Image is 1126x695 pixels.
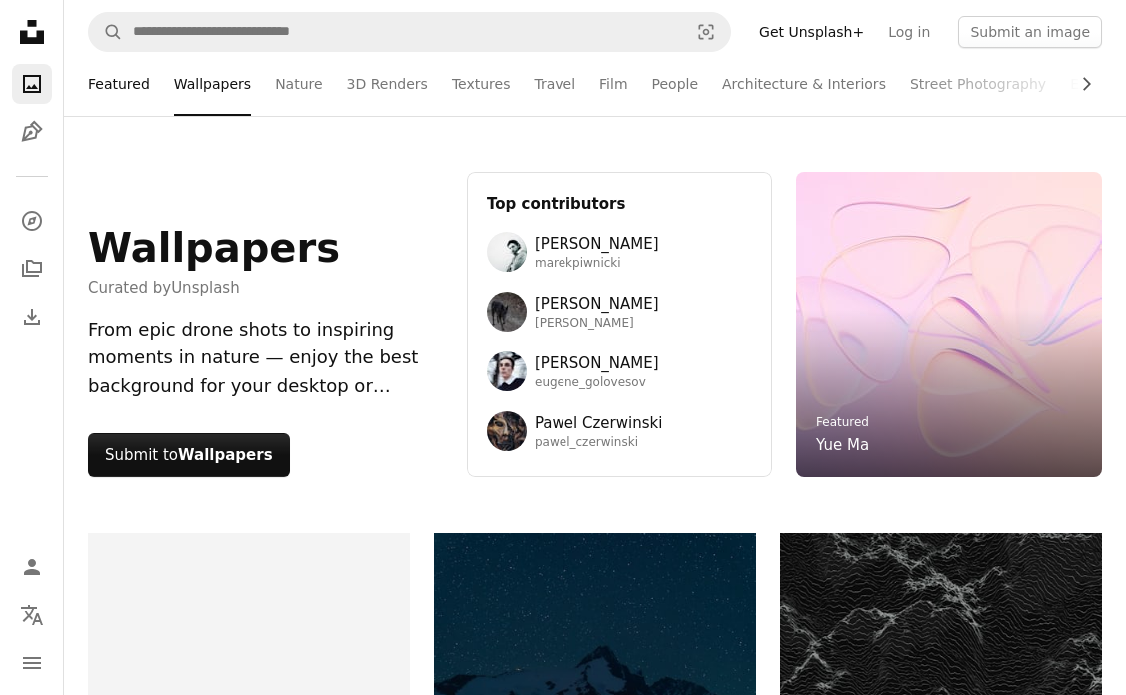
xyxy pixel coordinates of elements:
[12,249,52,289] a: Collections
[12,643,52,683] button: Menu
[487,411,752,451] a: Avatar of user Pawel CzerwinskiPawel Czerwinskipawel_czerwinski
[487,292,752,332] a: Avatar of user Wolfgang Hasselmann[PERSON_NAME][PERSON_NAME]
[434,631,755,649] a: Snowy mountain peak under a starry night sky
[816,433,869,457] a: Yue Ma
[534,52,575,116] a: Travel
[876,16,942,48] a: Log in
[958,16,1102,48] button: Submit an image
[12,64,52,104] a: Photos
[347,52,428,116] a: 3D Renders
[88,276,340,300] span: Curated by
[12,297,52,337] a: Download History
[535,292,659,316] span: [PERSON_NAME]
[89,13,123,51] button: Search Unsplash
[12,201,52,241] a: Explore
[535,375,659,391] span: eugene_golovesov
[12,547,52,587] a: Log in / Sign up
[682,13,730,51] button: Visual search
[535,435,662,451] span: pawel_czerwinski
[652,52,699,116] a: People
[599,52,627,116] a: Film
[816,415,869,429] a: Featured
[747,16,876,48] a: Get Unsplash+
[88,224,340,272] h1: Wallpapers
[12,112,52,152] a: Illustrations
[487,351,527,391] img: Avatar of user Eugene Golovesov
[88,433,290,477] button: Submit toWallpapers
[275,52,322,116] a: Nature
[12,12,52,56] a: Home — Unsplash
[487,232,527,272] img: Avatar of user Marek Piwnicki
[722,52,886,116] a: Architecture & Interiors
[535,232,659,256] span: [PERSON_NAME]
[178,446,273,464] strong: Wallpapers
[88,52,150,116] a: Featured
[910,52,1046,116] a: Street Photography
[780,614,1102,632] a: Abstract dark landscape with textured mountain peaks.
[1068,64,1102,104] button: scroll list to the right
[535,411,662,435] span: Pawel Czerwinski
[171,279,240,297] a: Unsplash
[88,12,731,52] form: Find visuals sitewide
[487,192,752,216] h3: Top contributors
[535,316,659,332] span: [PERSON_NAME]
[487,411,527,451] img: Avatar of user Pawel Czerwinski
[535,256,659,272] span: marekpiwnicki
[487,351,752,391] a: Avatar of user Eugene Golovesov[PERSON_NAME]eugene_golovesov
[535,351,659,375] span: [PERSON_NAME]
[487,292,527,332] img: Avatar of user Wolfgang Hasselmann
[452,52,511,116] a: Textures
[487,232,752,272] a: Avatar of user Marek Piwnicki[PERSON_NAME]marekpiwnicki
[88,316,443,401] div: From epic drone shots to inspiring moments in nature — enjoy the best background for your desktop...
[12,595,52,635] button: Language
